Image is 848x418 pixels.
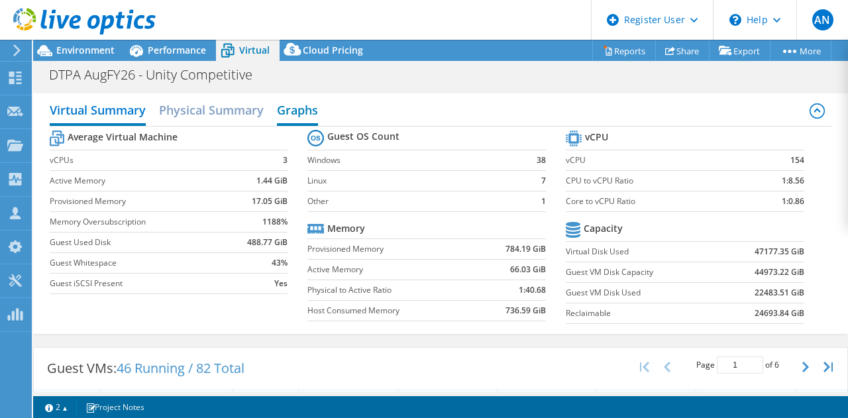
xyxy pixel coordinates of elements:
b: 1:8.56 [782,174,804,187]
a: Share [655,40,710,61]
b: 154 [790,154,804,167]
label: Active Memory [307,263,476,276]
label: Memory Oversubscription [50,215,231,229]
b: 47177.35 GiB [755,245,804,258]
label: Other [307,195,524,208]
h2: Graphs [277,97,318,126]
label: Host Consumed Memory [307,304,476,317]
b: 1:0.86 [782,195,804,208]
b: 1 [541,195,546,208]
b: 24693.84 GiB [755,307,804,320]
label: Guest Whitespace [50,256,231,270]
b: 488.77 GiB [247,236,288,249]
label: vCPUs [50,154,231,167]
b: Capacity [584,222,623,235]
b: Guest OS Count [327,130,399,143]
label: Provisioned Memory [50,195,231,208]
label: Virtual Disk Used [566,245,721,258]
label: Physical to Active Ratio [307,284,476,297]
div: Guest VMs: [34,348,258,389]
span: Performance [148,44,206,56]
b: 22483.51 GiB [755,286,804,299]
span: 46 Running / 82 Total [117,359,244,377]
label: Reclaimable [566,307,721,320]
b: 3 [283,154,288,167]
b: Average Virtual Machine [68,131,178,144]
label: Guest Used Disk [50,236,231,249]
label: Guest iSCSI Present [50,277,231,290]
label: Guest VM Disk Used [566,286,721,299]
h2: Physical Summary [159,97,264,123]
span: AN [812,9,833,30]
b: 736.59 GiB [505,304,546,317]
a: More [770,40,831,61]
a: Reports [592,40,656,61]
b: 44973.22 GiB [755,266,804,279]
b: 43% [272,256,288,270]
label: vCPU [566,154,750,167]
label: Linux [307,174,524,187]
span: Virtual [239,44,270,56]
span: Page of [696,356,779,374]
label: Core to vCPU Ratio [566,195,750,208]
input: jump to page [717,356,763,374]
b: 1:40.68 [519,284,546,297]
a: Project Notes [76,399,154,415]
a: 2 [36,399,77,415]
h1: DTPA AugFY26 - Unity Competitive [43,68,273,82]
span: Environment [56,44,115,56]
label: Windows [307,154,524,167]
b: 784.19 GiB [505,242,546,256]
label: Provisioned Memory [307,242,476,256]
b: 7 [541,174,546,187]
b: 1.44 GiB [256,174,288,187]
b: 17.05 GiB [252,195,288,208]
label: Active Memory [50,174,231,187]
svg: \n [729,14,741,26]
b: 1188% [262,215,288,229]
a: Export [709,40,770,61]
label: CPU to vCPU Ratio [566,174,750,187]
b: 38 [537,154,546,167]
b: vCPU [585,131,608,144]
span: 6 [774,359,779,370]
span: Cloud Pricing [303,44,363,56]
h2: Virtual Summary [50,97,146,126]
label: Guest VM Disk Capacity [566,266,721,279]
b: Memory [327,222,365,235]
b: 66.03 GiB [510,263,546,276]
b: Yes [274,277,288,290]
